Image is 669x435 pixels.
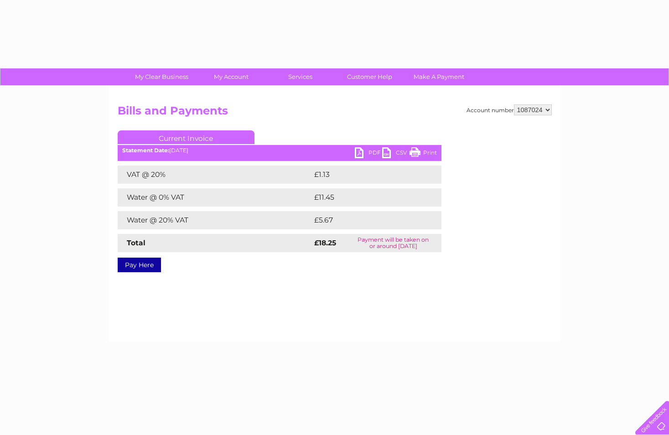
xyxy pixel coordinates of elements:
[345,234,441,252] td: Payment will be taken on or around [DATE]
[118,104,552,122] h2: Bills and Payments
[118,188,312,207] td: Water @ 0% VAT
[127,238,145,247] strong: Total
[118,258,161,272] a: Pay Here
[118,147,441,154] div: [DATE]
[312,188,421,207] td: £11.45
[312,166,417,184] td: £1.13
[118,130,254,144] a: Current Invoice
[410,147,437,161] a: Print
[122,147,169,154] b: Statement Date:
[124,68,199,85] a: My Clear Business
[355,147,382,161] a: PDF
[382,147,410,161] a: CSV
[401,68,477,85] a: Make A Payment
[314,238,336,247] strong: £18.25
[118,166,312,184] td: VAT @ 20%
[263,68,338,85] a: Services
[467,104,552,115] div: Account number
[193,68,269,85] a: My Account
[118,211,312,229] td: Water @ 20% VAT
[312,211,420,229] td: £5.67
[332,68,407,85] a: Customer Help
